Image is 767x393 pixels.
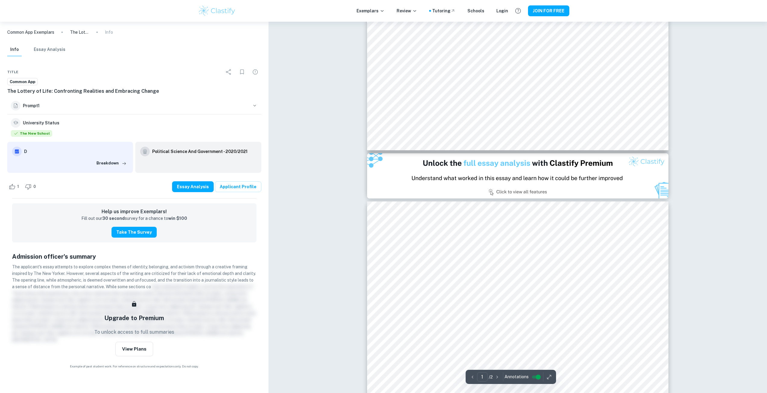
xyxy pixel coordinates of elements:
h6: The Lottery of Life: Confronting Realities and Embracing Change [7,88,261,95]
a: Login [496,8,508,14]
div: Dislike [24,182,39,192]
h6: Help us improve Exemplars! [17,208,252,215]
a: Applicant Profile [215,181,261,192]
p: The Lottery of Life: Confronting Realities and Embracing Change [70,29,89,36]
div: Report issue [249,66,261,78]
div: Share [223,66,235,78]
img: Ad [367,153,668,198]
span: Title [7,69,18,75]
h6: Political Science And Government - 2020/2021 [152,148,247,155]
div: Like [7,182,22,192]
div: Accepted: The New School [11,130,52,138]
button: Essay Analysis [172,181,214,192]
h6: Prompt 1 [23,102,249,109]
button: Breakdown [95,159,128,168]
a: Common App [7,78,38,86]
span: 1 [14,184,22,190]
p: Exemplars [357,8,385,14]
button: Take the Survey [112,227,157,238]
button: Prompt1 [7,97,261,114]
a: Common App Exemplars [7,29,54,36]
img: Clastify logo [198,5,236,17]
h6: University Status [23,120,59,126]
p: Fill out our survey for a chance to [81,215,187,222]
h5: Upgrade to Premium [104,313,164,323]
a: Schools [467,8,484,14]
h5: Admission officer's summary [12,252,256,261]
button: Info [7,43,22,56]
span: 0 [30,184,39,190]
a: Tutoring [432,8,455,14]
span: The New School [11,130,52,137]
button: JOIN FOR FREE [528,5,569,16]
h6: D [24,148,128,155]
p: / 2 [489,374,493,380]
strong: 30 second [102,216,125,221]
span: Common App [8,79,37,85]
p: Info [105,29,113,36]
p: Review [397,8,417,14]
strong: win $100 [168,216,187,221]
button: Essay Analysis [34,43,65,56]
span: Example of past student work. For reference on structure and expectations only. Do not copy. [7,364,261,369]
div: Bookmark [236,66,248,78]
a: Political Science And Government - 2020/2021 [152,147,247,156]
span: The applicant's essay attempts to explore complex themes of identity, belonging, and activism thr... [12,264,256,289]
button: Help and Feedback [513,6,523,16]
button: View Plans [115,342,153,356]
p: To unlock access to full summaries [94,329,174,336]
span: Annotations [505,374,529,380]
